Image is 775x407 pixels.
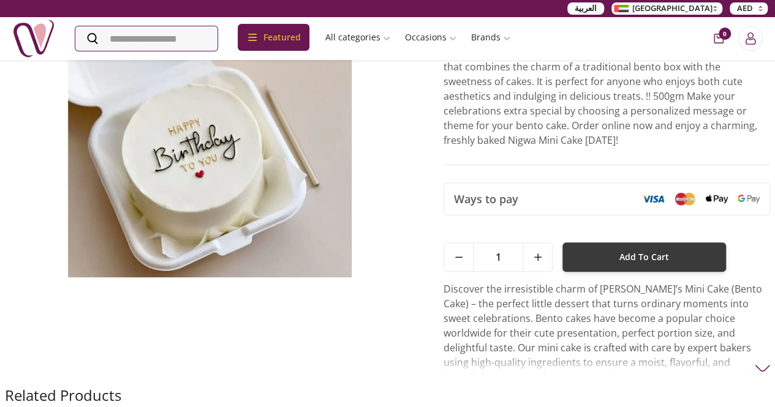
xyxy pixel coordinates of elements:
img: Visa [642,195,664,203]
button: Add To Cart [562,242,725,272]
span: العربية [575,2,597,15]
input: Search [75,26,217,51]
p: The mini bento cake is a delightful and visually appealing dessert set that combines the charm of... [444,45,770,147]
a: Brands [464,26,518,48]
span: 0 [719,28,731,40]
img: Google Pay [738,195,760,203]
span: AED [737,2,753,15]
span: [GEOGRAPHIC_DATA] [632,2,713,15]
h2: Related Products [5,386,121,405]
a: Occasions [398,26,464,48]
a: All categories [318,26,398,48]
button: AED [730,2,768,15]
button: cart-button [714,34,724,43]
img: Mastercard [674,192,696,205]
div: Featured [238,24,309,51]
img: Arabic_dztd3n.png [614,5,629,12]
img: Apple Pay [706,195,728,204]
img: Nigwa-uae-gifts [12,17,55,60]
span: Ways to pay [454,190,518,207]
img: arrow [755,360,770,376]
span: 1 [474,243,523,271]
p: Discover the irresistible charm of [PERSON_NAME]’s Mini Cake (Bento Cake) – the perfect little de... [444,282,770,384]
button: [GEOGRAPHIC_DATA] [611,2,722,15]
button: Login [738,26,763,51]
span: Add To Cart [619,246,669,268]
